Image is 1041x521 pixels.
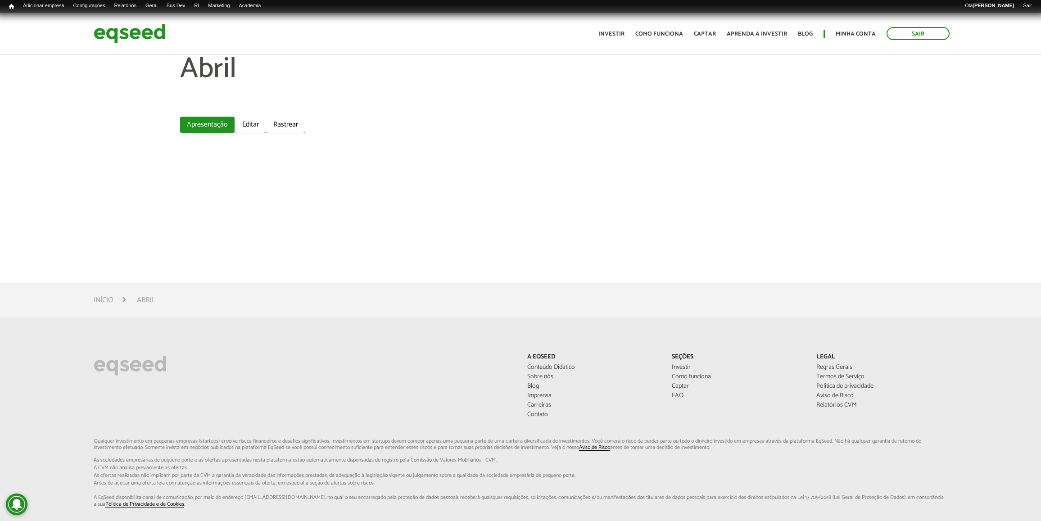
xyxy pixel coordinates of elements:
[816,374,947,380] a: Termos de Serviço
[798,31,813,37] a: Blog
[5,2,18,11] a: Início
[973,3,1014,8] strong: [PERSON_NAME]
[527,383,658,390] a: Blog
[579,445,610,451] a: Aviso de Risco
[816,353,947,361] p: Legal
[672,353,803,361] p: Seções
[527,402,658,408] a: Carreiras
[109,2,140,9] a: Relatórios
[887,27,950,40] a: Sair
[137,294,155,306] li: Abril
[672,393,803,399] a: FAQ
[235,2,266,9] a: Academia
[527,353,658,361] p: A EqSeed
[180,54,860,112] h1: Abril
[816,383,947,390] a: Política de privacidade
[141,2,162,9] a: Geral
[94,22,166,45] img: EqSeed
[235,117,266,133] a: Editar
[94,465,948,471] span: A CVM não analisa previamente as ofertas.
[527,412,658,418] a: Contato
[1018,2,1036,9] a: Sair
[94,473,948,478] span: As ofertas realizadas não implicam por parte da CVM a garantia da veracidade das informações p...
[18,2,69,9] a: Adicionar empresa
[816,402,947,408] a: Relatórios CVM
[94,458,948,463] span: As sociedades empresárias de pequeno porte e as ofertas apresentadas nesta plataforma estão aut...
[672,374,803,380] a: Como funciona
[180,117,235,133] a: Apresentação
[836,31,876,37] a: Minha conta
[635,31,683,37] a: Como funciona
[204,2,234,9] a: Marketing
[527,364,658,371] a: Conteúdo Didático
[527,374,658,380] a: Sobre nós
[267,117,305,133] a: Rastrear
[672,383,803,390] a: Captar
[960,2,1018,9] a: Olá[PERSON_NAME]
[694,31,716,37] a: Captar
[94,438,948,507] p: Qualquer investimento em pequenas empresas (startups) envolve riscos financeiros e desafios signi...
[94,297,113,304] a: Início
[527,393,658,399] a: Imprensa
[727,31,787,37] a: Aprenda a investir
[69,2,110,9] a: Configurações
[816,364,947,371] a: Regras Gerais
[672,364,803,371] a: Investir
[9,3,14,9] span: Início
[816,393,947,399] a: Aviso de Risco
[190,2,204,9] a: RI
[94,353,167,378] img: EqSeed Logo
[105,502,184,507] a: Política de Privacidade e de Cookies
[162,2,190,9] a: Bus Dev
[598,31,625,37] a: Investir
[94,480,948,486] span: Antes de aceitar uma oferta leia com atenção as informações essenciais da oferta, em especial...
